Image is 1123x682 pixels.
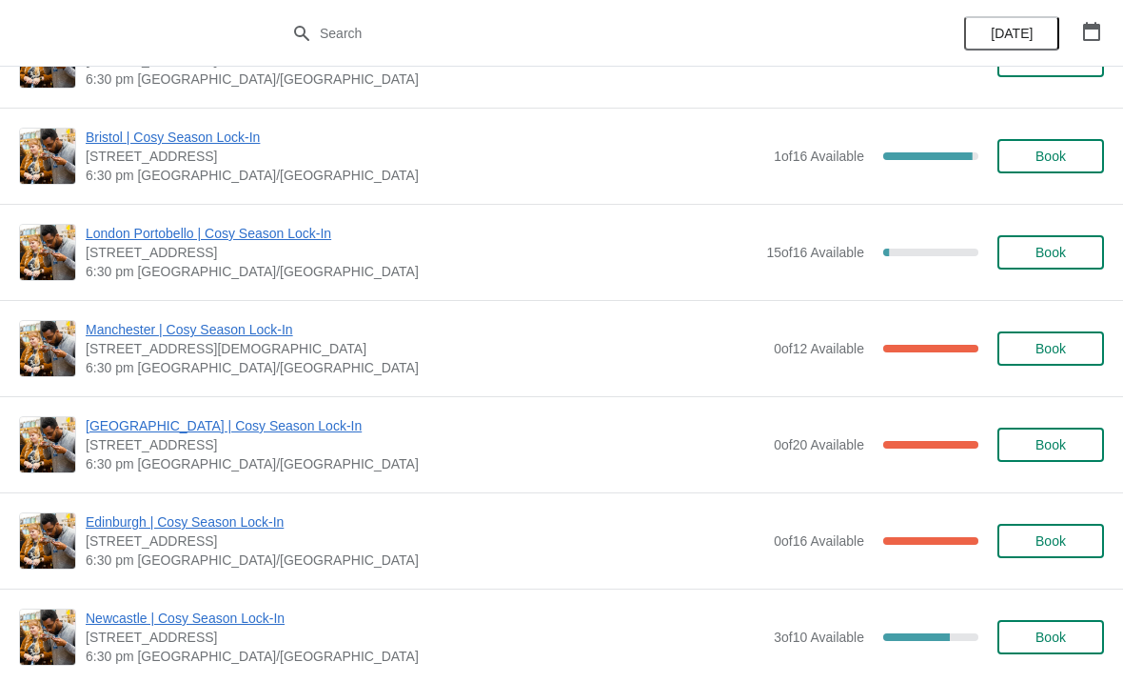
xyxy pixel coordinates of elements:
[997,524,1104,558] button: Book
[766,245,864,260] span: 15 of 16 Available
[1035,245,1066,260] span: Book
[86,320,764,339] span: Manchester | Cosy Season Lock-In
[86,416,764,435] span: [GEOGRAPHIC_DATA] | Cosy Season Lock-In
[86,647,764,666] span: 6:30 pm [GEOGRAPHIC_DATA]/[GEOGRAPHIC_DATA]
[86,512,764,532] span: Edinburgh | Cosy Season Lock-In
[774,533,864,549] span: 0 of 16 Available
[774,341,864,356] span: 0 of 12 Available
[86,339,764,358] span: [STREET_ADDRESS][DEMOGRAPHIC_DATA]
[774,149,864,164] span: 1 of 16 Available
[319,16,842,50] input: Search
[86,243,757,262] span: [STREET_ADDRESS]
[86,435,764,454] span: [STREET_ADDRESS]
[1035,437,1066,452] span: Book
[86,262,757,281] span: 6:30 pm [GEOGRAPHIC_DATA]/[GEOGRAPHIC_DATA]
[997,428,1104,462] button: Book
[86,224,757,243] span: London Portobello | Cosy Season Lock-In
[964,16,1059,50] button: [DATE]
[86,532,764,551] span: [STREET_ADDRESS]
[997,620,1104,654] button: Book
[86,70,764,89] span: 6:30 pm [GEOGRAPHIC_DATA]/[GEOGRAPHIC_DATA]
[774,630,864,645] span: 3 of 10 Available
[991,26,1033,41] span: [DATE]
[20,417,75,472] img: Glasgow | Cosy Season Lock-In | 215 Byres Road, Glasgow G12 8UD, UK | 6:30 pm Europe/London
[86,628,764,647] span: [STREET_ADDRESS]
[20,513,75,569] img: Edinburgh | Cosy Season Lock-In | 89 Rose Street, Edinburgh, EH2 3DT | 6:30 pm Europe/London
[20,610,75,665] img: Newcastle | Cosy Season Lock-In | 123 Grainger Street, Newcastle upon Tyne NE1 5AE, UK | 6:30 pm ...
[1035,341,1066,356] span: Book
[20,225,75,280] img: London Portobello | Cosy Season Lock-In | 158 Portobello Rd, London W11 2EB, UK | 6:30 pm Europe/...
[997,331,1104,366] button: Book
[997,235,1104,270] button: Book
[997,139,1104,173] button: Book
[86,609,764,628] span: Newcastle | Cosy Season Lock-In
[86,551,764,570] span: 6:30 pm [GEOGRAPHIC_DATA]/[GEOGRAPHIC_DATA]
[86,128,764,147] span: Bristol | Cosy Season Lock-In
[86,166,764,185] span: 6:30 pm [GEOGRAPHIC_DATA]/[GEOGRAPHIC_DATA]
[1035,533,1066,549] span: Book
[20,321,75,376] img: Manchester | Cosy Season Lock-In | 57 Church St, Manchester M4 1PD, UK | 6:30 pm Europe/London
[86,454,764,473] span: 6:30 pm [GEOGRAPHIC_DATA]/[GEOGRAPHIC_DATA]
[86,147,764,166] span: [STREET_ADDRESS]
[20,129,75,184] img: Bristol | Cosy Season Lock-In | 73 Park Street, Bristol BS1 5PB, UK | 6:30 pm Europe/London
[86,358,764,377] span: 6:30 pm [GEOGRAPHIC_DATA]/[GEOGRAPHIC_DATA]
[774,437,864,452] span: 0 of 20 Available
[1035,149,1066,164] span: Book
[1035,630,1066,645] span: Book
